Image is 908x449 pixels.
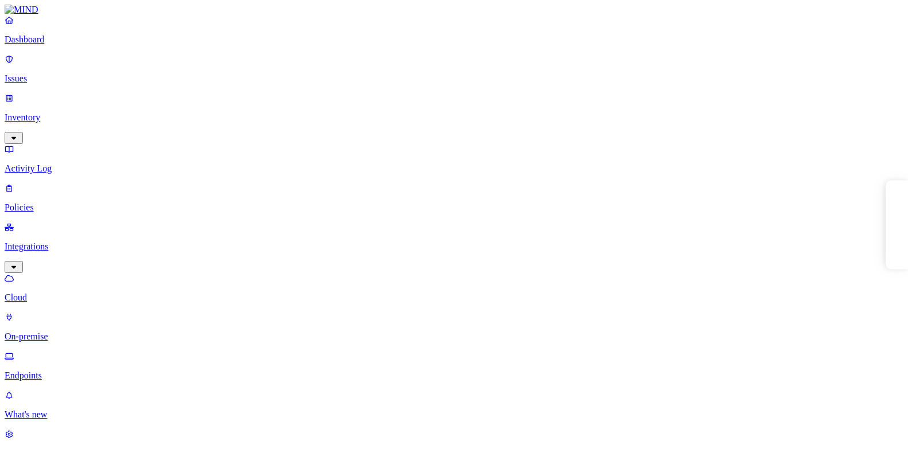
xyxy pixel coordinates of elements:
[5,292,903,303] p: Cloud
[5,409,903,420] p: What's new
[5,351,903,381] a: Endpoints
[5,5,903,15] a: MIND
[5,331,903,342] p: On-premise
[5,73,903,84] p: Issues
[5,390,903,420] a: What's new
[5,93,903,142] a: Inventory
[5,370,903,381] p: Endpoints
[5,15,903,45] a: Dashboard
[5,144,903,174] a: Activity Log
[5,183,903,213] a: Policies
[5,222,903,271] a: Integrations
[5,34,903,45] p: Dashboard
[5,112,903,123] p: Inventory
[5,202,903,213] p: Policies
[5,54,903,84] a: Issues
[5,312,903,342] a: On-premise
[5,273,903,303] a: Cloud
[5,5,38,15] img: MIND
[5,241,903,252] p: Integrations
[5,163,903,174] p: Activity Log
